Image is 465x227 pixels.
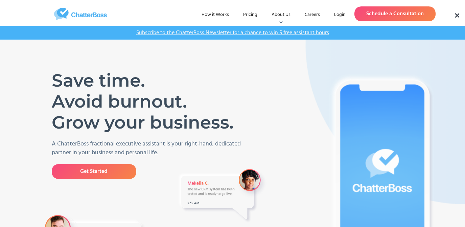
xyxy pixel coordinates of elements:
[196,9,234,21] a: How it Works
[52,140,250,157] p: A ChatterBoss fractional executive assistant is your right-hand, dedicated partner in your busine...
[238,9,263,21] a: Pricing
[272,12,290,18] div: About Us
[30,8,131,20] a: home
[176,166,269,224] img: A Message from VA Mekelia
[266,9,296,21] div: About Us
[52,164,136,179] a: Get Started
[299,9,325,21] a: Careers
[354,6,436,21] a: Schedule a Consultation
[133,29,332,36] a: Subscribe to the ChatterBoss Newsletter for a chance to win 5 free assistant hours
[52,70,239,133] h1: Save time. Avoid burnout. Grow your business.
[329,9,351,21] a: Login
